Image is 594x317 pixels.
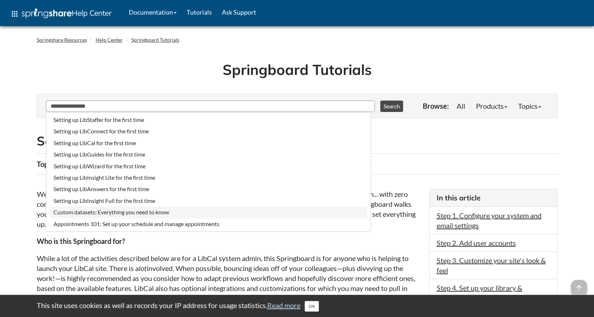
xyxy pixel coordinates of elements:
a: Step 3. Customize your site's look & feel [437,256,546,275]
a: Read more [267,301,300,310]
li: Setting up LibConnect for the first time [50,126,367,137]
a: arrow_upward [571,281,587,289]
span: arrow_upward [571,280,587,296]
li: Setting up LibStaffer for the first time [50,114,367,126]
p: We know—getting a new system is both exciting and daunting at the same time. You have this shiny ... [37,189,422,229]
a: Step 1. Configure your system and email settings [437,211,542,230]
a: apps Help Center [5,3,117,25]
li: Setting up LibAnswers for the first time [50,183,367,195]
a: Help Center [96,37,123,43]
li: Setting up LibGuides for the first time [50,149,367,160]
a: Springshare Resources [37,37,87,43]
li: Setting up LibCal for the first time [50,137,367,149]
a: All [451,99,471,113]
h2: Setting up LibCal for the first time [37,132,558,150]
a: Step 4. Set up your library & department hours [437,283,522,302]
div: This site uses cookies as well as records your IP address for usage statistics. [30,300,565,312]
p: Browse: [423,101,449,111]
a: Products [471,99,513,113]
li: Appointments 101: Set up your schedule and manage appointments [50,218,367,230]
span: Help Center [72,8,112,17]
a: Documentation [124,3,182,21]
ul: Suggested results [46,112,371,232]
li: Custom datasets: Everything you need to know [50,206,367,218]
a: Topics [513,99,547,113]
li: Setting up LibInsight Lite for the first time [50,172,367,183]
a: Step 2. Add user accounts [437,239,516,247]
h1: Springboard Tutorials [42,60,552,80]
h3: In this article [437,193,550,203]
a: Springboard Tutorials [131,37,179,43]
strong: Who is this Springboard for? [37,237,125,245]
button: Close [305,301,319,312]
li: Setting up LibInsight Full for the first time [50,195,367,206]
img: Springshare [22,9,72,18]
p: While a lot of the activities described below are for a LibCal system admin, this Springboard is ... [37,253,422,313]
a: Tutorials [182,3,217,21]
li: Setting up LibWizard for the first time [50,160,367,172]
button: Search [380,101,403,112]
a: Ask Support [217,3,261,21]
em: lot [139,264,147,272]
div: Topics: [37,157,60,171]
span: apps [10,10,19,18]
